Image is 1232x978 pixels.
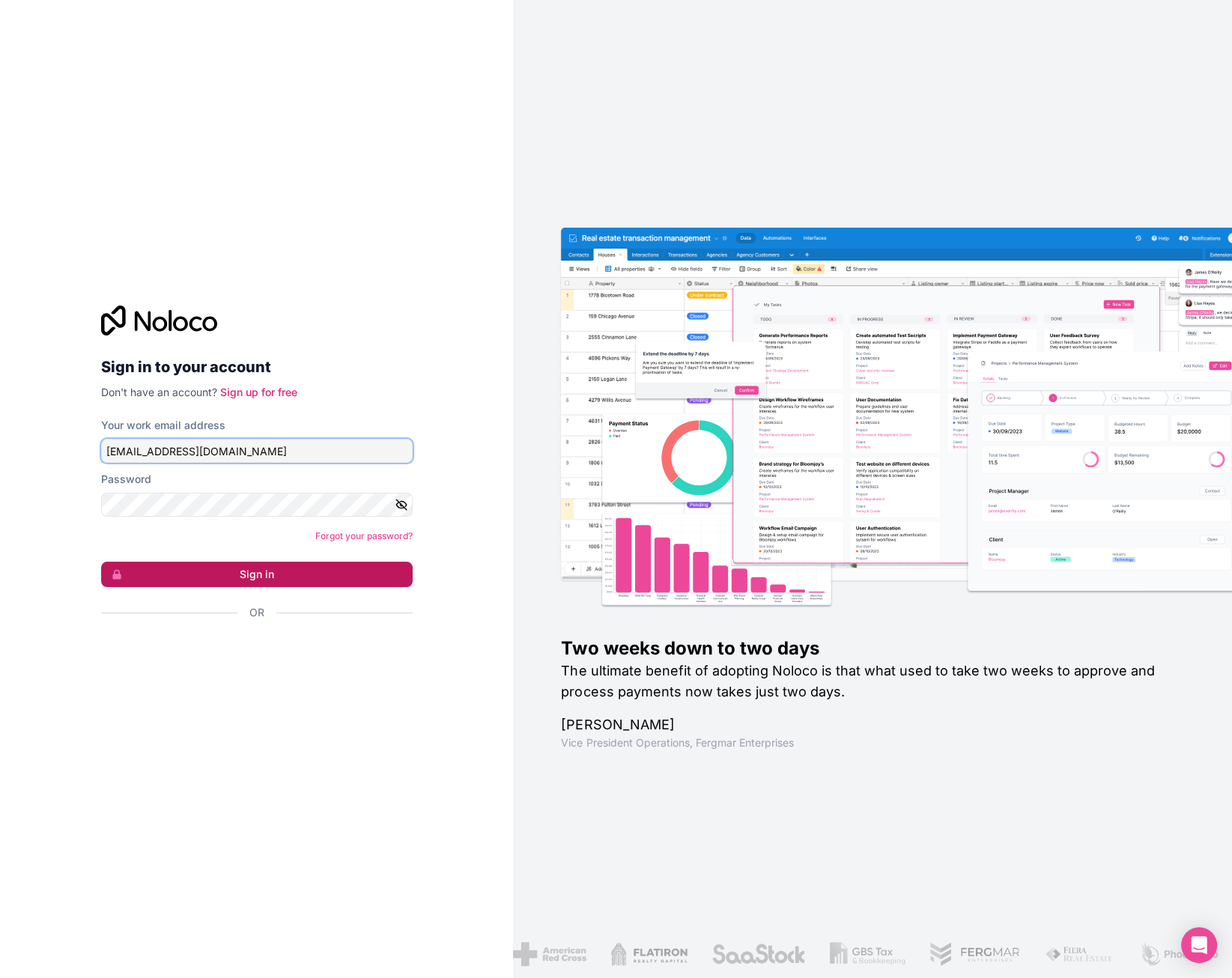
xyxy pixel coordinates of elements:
[1040,942,1110,966] img: /assets/fiera-fwj2N5v4.png
[561,714,1184,735] h1: [PERSON_NAME]
[707,942,801,966] img: /assets/saastock-C6Zbiodz.png
[249,605,264,620] span: Or
[101,353,413,380] h2: Sign in to your account
[1181,927,1217,963] div: Open Intercom Messenger
[509,942,581,966] img: /assets/american-red-cross-BAupjrZR.png
[561,735,1184,750] h1: Vice President Operations , Fergmar Enterprises
[101,386,217,398] span: Don't have an account?
[101,418,225,433] label: Your work email address
[1134,942,1215,966] img: /assets/phoenix-BREaitsQ.png
[101,562,413,587] button: Sign in
[825,942,901,966] img: /assets/gbstax-C-GtDUiK.png
[101,472,151,487] label: Password
[315,530,413,541] a: Forgot your password?
[561,637,1184,660] h1: Two weeks down to two days
[605,942,683,966] img: /assets/flatiron-C8eUkumj.png
[101,439,413,463] input: Email address
[94,637,408,669] iframe: Sign in with Google Button
[101,493,413,517] input: Password
[925,942,1016,966] img: /assets/fergmar-CudnrXN5.png
[220,386,297,398] a: Sign up for free
[561,660,1184,702] h2: The ultimate benefit of adopting Noloco is that what used to take two weeks to approve and proces...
